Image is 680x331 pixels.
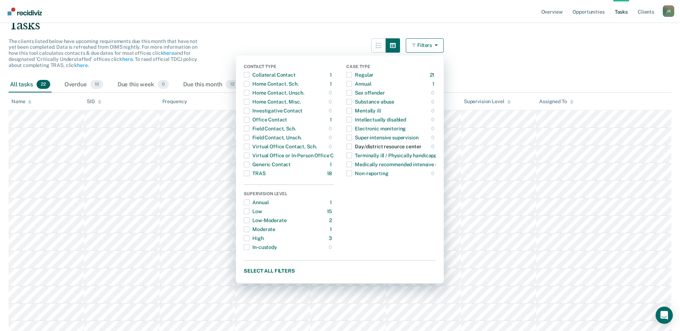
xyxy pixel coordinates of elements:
[346,159,461,170] div: Medically recommended intensive supervision
[37,80,50,89] span: 22
[431,168,436,179] div: 0
[346,87,385,99] div: Sex offender
[244,168,265,179] div: TRAS
[9,38,198,68] span: The clients listed below have upcoming requirements due this month that have not yet been complet...
[244,132,301,143] div: Field Contact, Unsch.
[329,87,333,99] div: 0
[244,69,295,81] div: Collateral Contact
[346,69,374,81] div: Regular
[327,168,334,179] div: 18
[431,105,436,116] div: 0
[330,197,333,208] div: 1
[432,78,436,90] div: 1
[63,77,105,93] div: Overdue10
[346,114,406,125] div: Intellectually disabled
[163,50,174,56] a: here
[244,150,349,161] div: Virtual Office or In-Person Office Contact
[431,87,436,99] div: 0
[663,5,674,17] div: J R
[346,96,394,107] div: Substance abuse
[8,8,42,15] img: Recidiviz
[244,64,333,71] div: Contact Type
[244,159,291,170] div: Generic Contact
[329,141,333,152] div: 0
[330,78,333,90] div: 1
[244,191,333,198] div: Supervision Level
[158,80,169,89] span: 0
[431,141,436,152] div: 0
[346,105,381,116] div: Mentally ill
[87,99,101,105] div: SID
[539,99,573,105] div: Assigned To
[77,62,87,68] a: here
[346,168,388,179] div: Non-reporting
[329,105,333,116] div: 0
[11,99,32,105] div: Name
[244,197,268,208] div: Annual
[346,64,436,71] div: Case Type
[244,206,262,217] div: Low
[244,87,304,99] div: Home Contact, Unsch.
[431,114,436,125] div: 0
[329,123,333,134] div: 0
[330,114,333,125] div: 1
[90,80,103,89] span: 10
[329,132,333,143] div: 0
[464,99,511,105] div: Supervision Level
[431,123,436,134] div: 0
[346,78,371,90] div: Annual
[162,99,187,105] div: Frequency
[346,141,421,152] div: Day/district resource center
[656,307,673,324] div: Open Intercom Messenger
[330,69,333,81] div: 1
[244,224,275,235] div: Moderate
[244,123,296,134] div: Field Contact, Sch.
[431,132,436,143] div: 0
[330,224,333,235] div: 1
[116,77,170,93] div: Due this week0
[244,96,301,107] div: Home Contact, Misc.
[244,232,263,244] div: High
[244,241,277,253] div: In-custody
[327,206,334,217] div: 15
[330,159,333,170] div: 1
[329,232,333,244] div: 3
[226,80,239,89] span: 12
[182,77,240,93] div: Due this month12
[244,215,286,226] div: Low-Moderate
[244,114,287,125] div: Office Contact
[431,96,436,107] div: 0
[346,123,406,134] div: Electronic monitoring
[244,266,436,275] button: Select all filters
[9,77,52,93] div: All tasks22
[329,215,333,226] div: 2
[244,141,317,152] div: Virtual Office Contact, Sch.
[122,56,133,62] a: here
[329,241,333,253] div: 0
[430,69,436,81] div: 21
[406,38,444,53] button: Filters
[346,150,443,161] div: Terminally ill / Physically handicapped
[9,18,671,33] div: Tasks
[346,132,418,143] div: Super-intensive supervision
[244,105,303,116] div: Investigative Contact
[244,78,298,90] div: Home Contact, Sch.
[329,96,333,107] div: 0
[663,5,674,17] button: Profile dropdown button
